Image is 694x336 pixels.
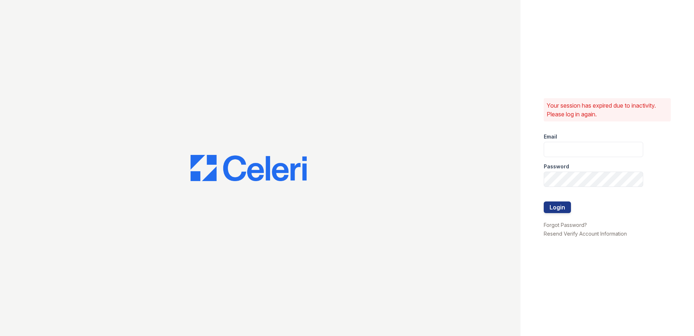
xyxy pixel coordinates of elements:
[547,101,668,119] p: Your session has expired due to inactivity. Please log in again.
[544,163,569,170] label: Password
[544,222,587,228] a: Forgot Password?
[544,231,627,237] a: Resend Verify Account Information
[544,133,557,140] label: Email
[191,155,307,181] img: CE_Logo_Blue-a8612792a0a2168367f1c8372b55b34899dd931a85d93a1a3d3e32e68fde9ad4.png
[544,201,571,213] button: Login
